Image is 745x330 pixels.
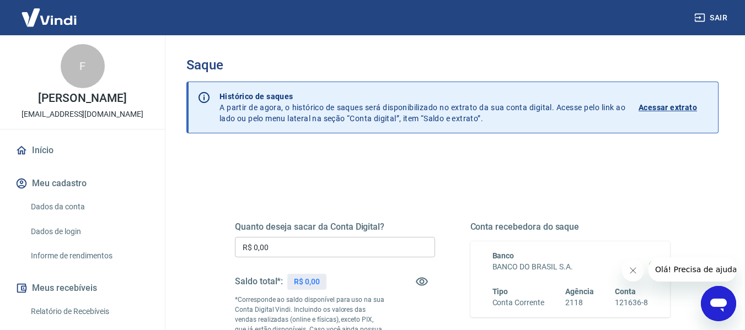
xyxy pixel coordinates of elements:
iframe: Botão para abrir a janela de mensagens [701,286,736,321]
a: Início [13,138,152,163]
span: Tipo [492,287,508,296]
h3: Saque [186,57,719,73]
button: Sair [692,8,732,28]
iframe: Mensagem da empresa [648,257,736,282]
img: Vindi [13,1,85,34]
p: [PERSON_NAME] [38,93,126,104]
span: Banco [492,251,514,260]
h6: BANCO DO BRASIL S.A. [492,261,648,273]
a: Acessar extrato [639,91,709,124]
iframe: Fechar mensagem [622,259,644,282]
a: Informe de rendimentos [26,245,152,267]
button: Meus recebíveis [13,276,152,300]
h6: 121636-8 [615,297,648,309]
h5: Saldo total*: [235,276,283,287]
a: Relatório de Recebíveis [26,300,152,323]
span: Agência [565,287,594,296]
p: [EMAIL_ADDRESS][DOMAIN_NAME] [22,109,143,120]
span: Conta [615,287,636,296]
a: Dados de login [26,220,152,243]
p: Acessar extrato [639,102,697,113]
button: Meu cadastro [13,171,152,196]
p: Histórico de saques [219,91,625,102]
a: Dados da conta [26,196,152,218]
h5: Conta recebedora do saque [470,221,671,232]
h5: Quanto deseja sacar da Conta Digital? [235,221,435,232]
p: R$ 0,00 [294,276,320,288]
h6: Conta Corrente [492,297,544,309]
h6: 2118 [565,297,594,309]
p: A partir de agora, o histórico de saques será disponibilizado no extrato da sua conta digital. Ac... [219,91,625,124]
span: Olá! Precisa de ajuda? [7,8,93,17]
div: F [61,44,105,88]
